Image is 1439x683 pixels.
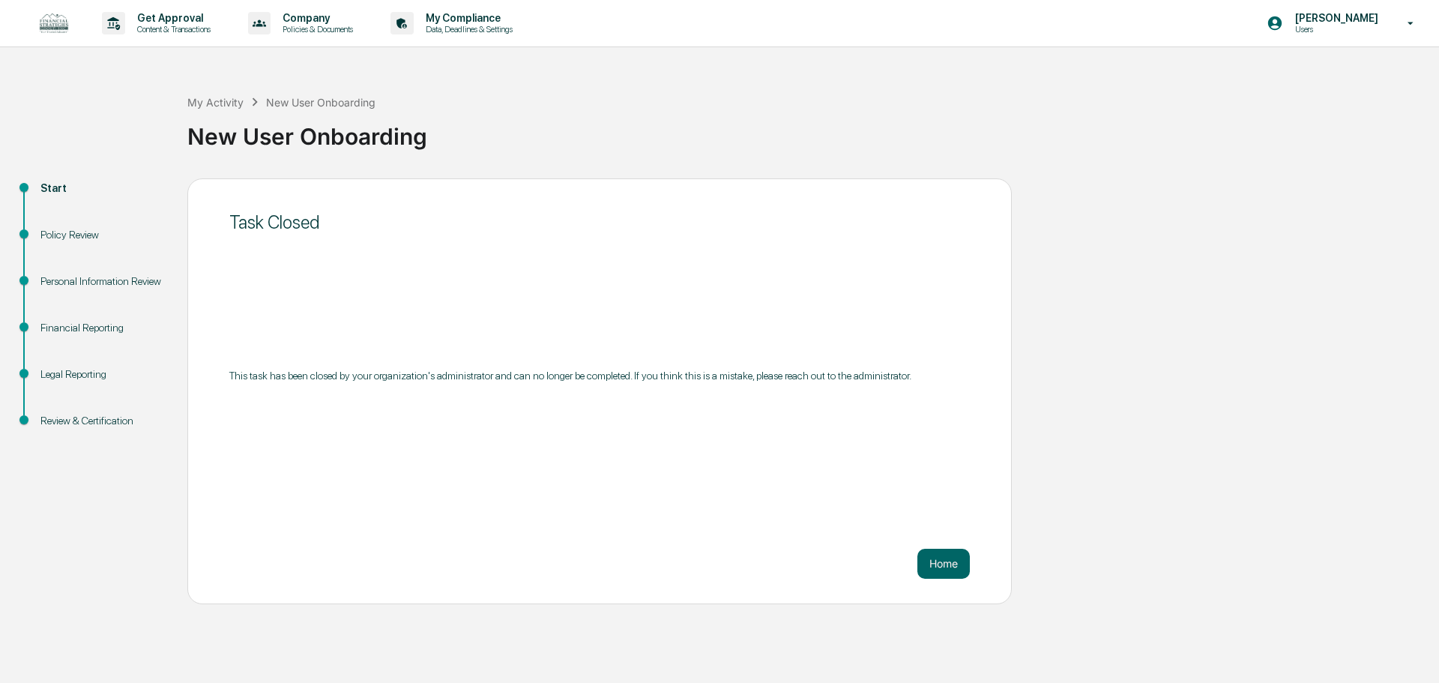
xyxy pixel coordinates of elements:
[414,12,520,24] p: My Compliance
[229,211,970,233] div: Task Closed
[40,413,163,429] div: Review & Certification
[1283,12,1386,24] p: [PERSON_NAME]
[917,549,970,579] button: Home
[271,12,360,24] p: Company
[125,24,218,34] p: Content & Transactions
[40,181,163,196] div: Start
[40,367,163,382] div: Legal Reporting
[125,12,218,24] p: Get Approval
[266,96,375,109] div: New User Onboarding
[414,24,520,34] p: Data, Deadlines & Settings
[271,24,360,34] p: Policies & Documents
[40,320,163,336] div: Financial Reporting
[40,227,163,243] div: Policy Review
[229,370,970,382] div: This task has been closed by your organization's administrator and can no longer be completed. If...
[40,274,163,289] div: Personal Information Review
[187,96,244,109] div: My Activity
[1283,24,1386,34] p: Users
[187,111,1432,150] div: New User Onboarding
[36,10,72,37] img: logo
